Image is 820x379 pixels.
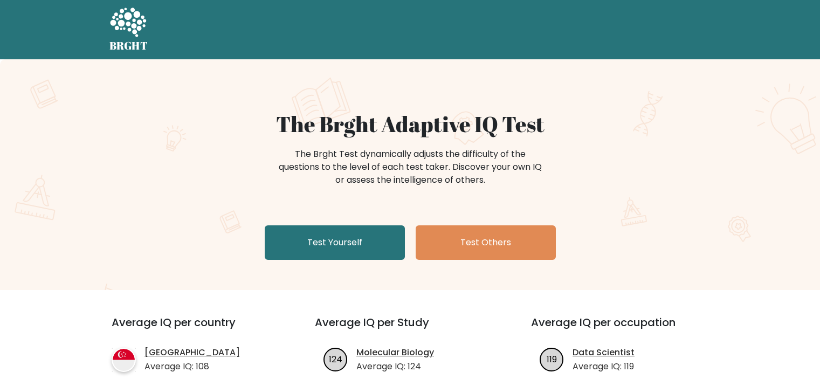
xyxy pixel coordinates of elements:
a: Test Others [416,225,556,260]
text: 119 [547,353,557,365]
p: Average IQ: 124 [356,360,434,373]
h3: Average IQ per country [112,316,276,342]
a: BRGHT [109,4,148,55]
h3: Average IQ per Study [315,316,505,342]
img: country [112,348,136,372]
a: Test Yourself [265,225,405,260]
text: 124 [329,353,342,365]
h3: Average IQ per occupation [531,316,721,342]
a: Data Scientist [573,346,635,359]
a: Molecular Biology [356,346,434,359]
p: Average IQ: 119 [573,360,635,373]
a: [GEOGRAPHIC_DATA] [144,346,240,359]
div: The Brght Test dynamically adjusts the difficulty of the questions to the level of each test take... [275,148,545,187]
h5: BRGHT [109,39,148,52]
p: Average IQ: 108 [144,360,240,373]
h1: The Brght Adaptive IQ Test [147,111,673,137]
